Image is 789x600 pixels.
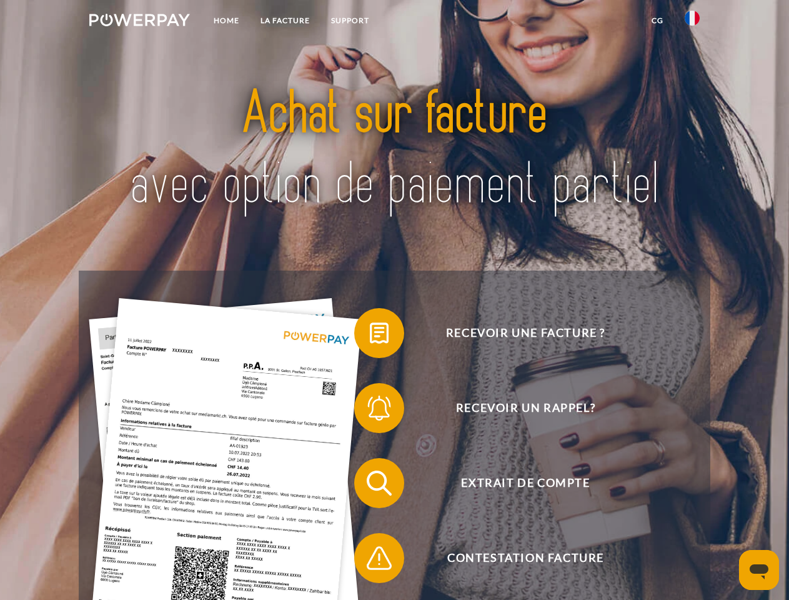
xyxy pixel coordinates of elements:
img: qb_bell.svg [364,392,395,424]
a: LA FACTURE [250,9,320,32]
img: title-powerpay_fr.svg [119,60,670,239]
img: qb_warning.svg [364,542,395,574]
a: Home [203,9,250,32]
a: Support [320,9,380,32]
span: Recevoir une facture ? [372,308,678,358]
span: Extrait de compte [372,458,678,508]
span: Recevoir un rappel? [372,383,678,433]
button: Recevoir un rappel? [354,383,679,433]
img: logo-powerpay-white.svg [89,14,190,26]
span: Contestation Facture [372,533,678,583]
img: fr [685,11,700,26]
a: CG [641,9,674,32]
button: Extrait de compte [354,458,679,508]
img: qb_bill.svg [364,317,395,349]
button: Recevoir une facture ? [354,308,679,358]
img: qb_search.svg [364,467,395,499]
button: Contestation Facture [354,533,679,583]
iframe: Bouton de lancement de la fenêtre de messagerie [739,550,779,590]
